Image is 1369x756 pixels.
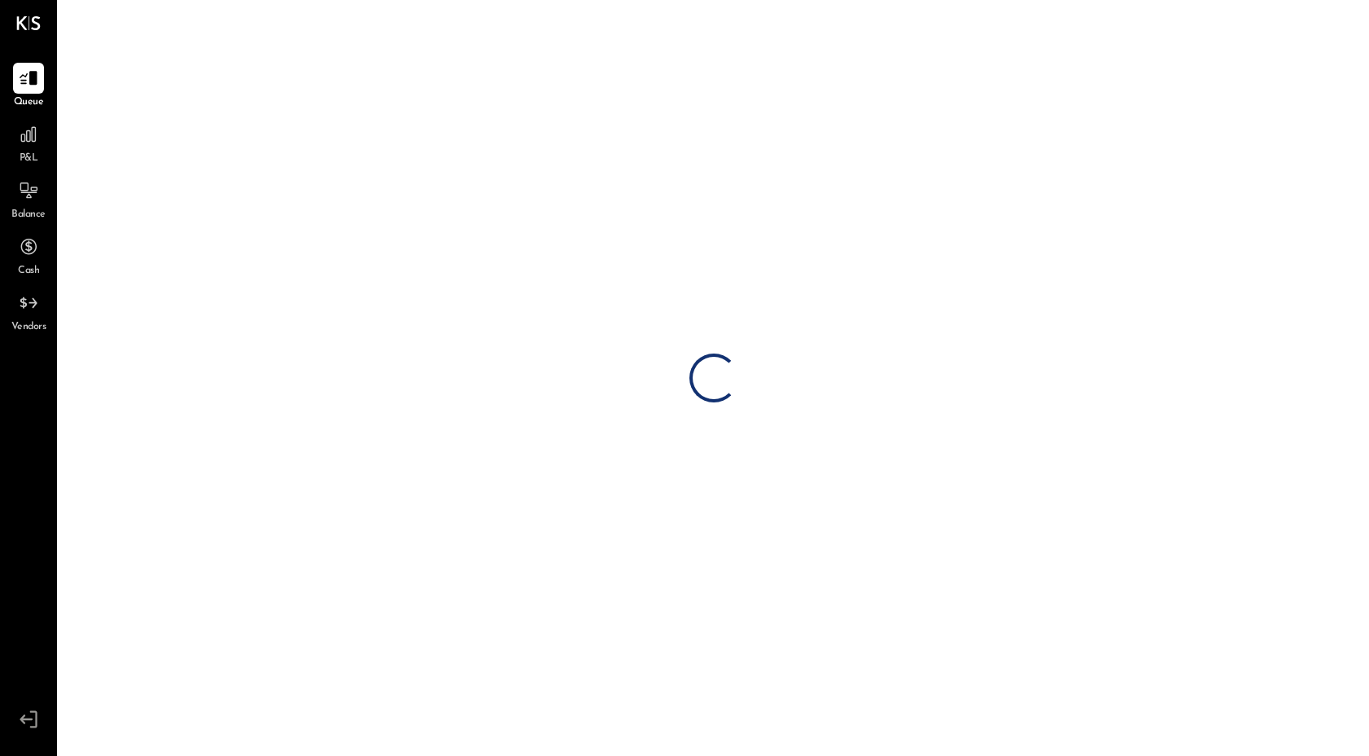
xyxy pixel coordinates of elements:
a: Vendors [1,288,56,335]
span: Balance [11,208,46,222]
a: Cash [1,231,56,279]
a: Queue [1,63,56,110]
a: P&L [1,119,56,166]
span: Queue [14,95,44,110]
span: Vendors [11,320,46,335]
span: Cash [18,264,39,279]
a: Balance [1,175,56,222]
span: P&L [20,152,38,166]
